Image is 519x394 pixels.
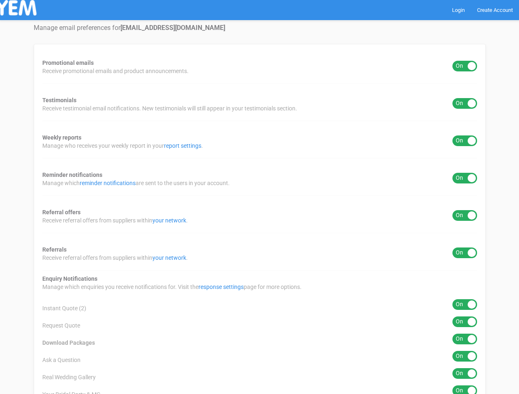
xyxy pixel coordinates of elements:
[42,60,94,66] strong: Promotional emails
[42,246,67,253] strong: Referrals
[42,321,80,330] span: Request Quote
[42,254,188,262] span: Receive referral offers from suppliers within .
[42,356,81,364] span: Ask a Question
[42,209,81,215] strong: Referral offers
[80,180,136,186] a: reminder notifications
[42,134,81,141] strong: Weekly reports
[34,24,486,32] h4: Manage email preferences for
[42,179,230,187] span: Manage which are sent to the users in your account.
[42,104,297,112] span: Receive testimonial email notifications. New testimonials will still appear in your testimonials ...
[42,67,189,75] span: Receive promotional emails and product announcements.
[42,172,102,178] strong: Reminder notifications
[120,24,225,32] strong: [EMAIL_ADDRESS][DOMAIN_NAME]
[198,284,244,290] a: response settings
[164,142,201,149] a: report settings
[42,304,86,312] span: Instant Quote (2)
[42,216,188,224] span: Receive referral offers from suppliers within .
[42,97,76,103] strong: Testimonials
[42,142,203,150] span: Manage who receives your weekly report in your .
[152,254,186,261] a: your network
[152,217,186,224] a: your network
[42,339,95,347] span: Download Packages
[42,275,97,282] strong: Enquiry Notifications
[42,283,302,291] span: Manage which enquiries you receive notifications for. Visit the page for more options.
[42,373,96,381] span: Real Wedding Gallery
